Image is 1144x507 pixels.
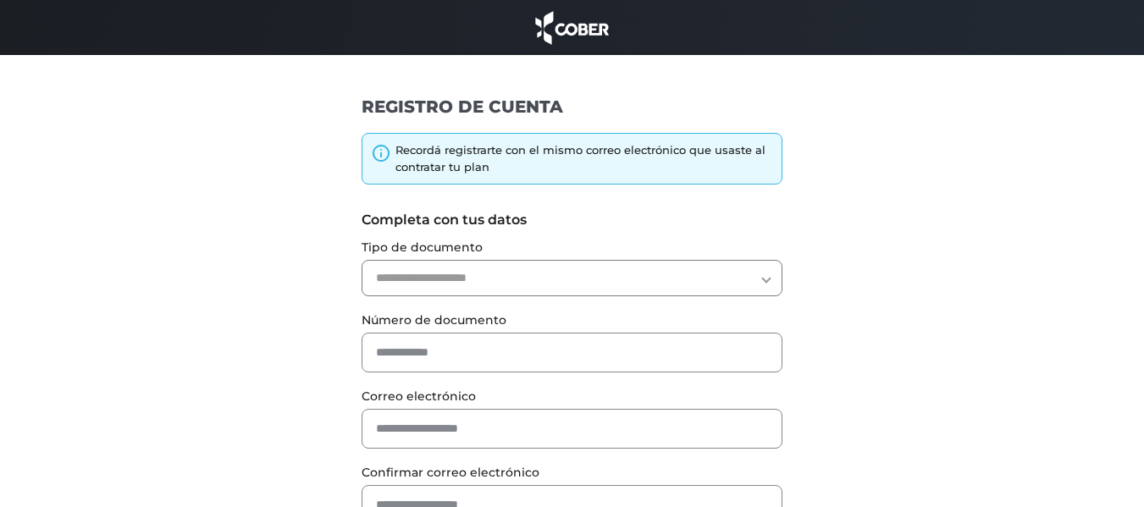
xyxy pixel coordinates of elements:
[362,239,782,256] label: Tipo de documento
[395,142,773,175] div: Recordá registrarte con el mismo correo electrónico que usaste al contratar tu plan
[531,8,614,47] img: cober_marca.png
[362,96,782,118] h1: REGISTRO DE CUENTA
[362,464,782,482] label: Confirmar correo electrónico
[362,210,782,230] label: Completa con tus datos
[362,311,782,329] label: Número de documento
[362,388,782,405] label: Correo electrónico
